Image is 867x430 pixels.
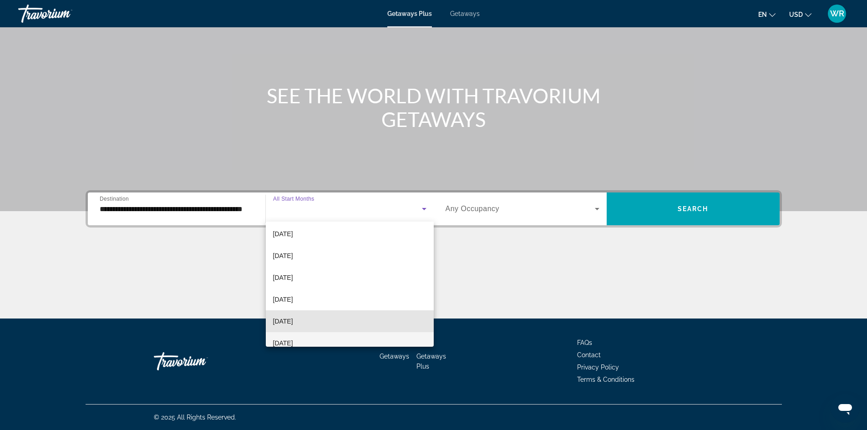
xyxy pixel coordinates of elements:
span: [DATE] [273,316,293,327]
span: [DATE] [273,272,293,283]
iframe: Button to launch messaging window [831,394,860,423]
span: [DATE] [273,294,293,305]
span: [DATE] [273,250,293,261]
span: [DATE] [273,228,293,239]
span: [DATE] [273,338,293,349]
